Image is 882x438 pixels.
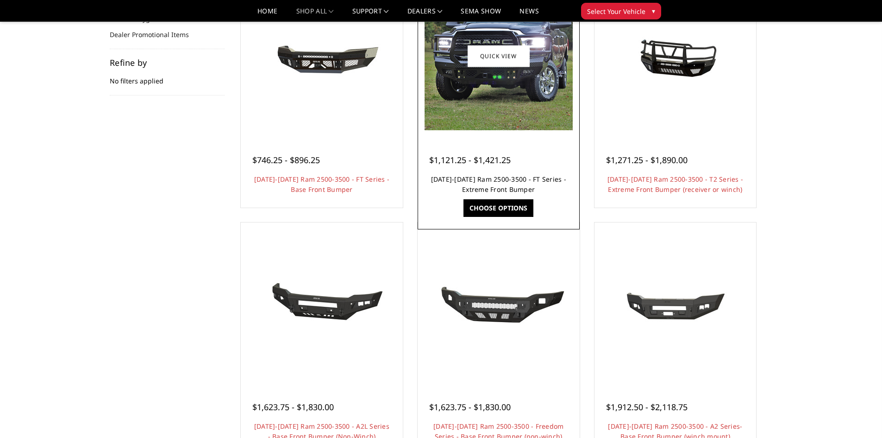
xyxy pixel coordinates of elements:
a: [DATE]-[DATE] Ram 2500-3500 - T2 Series - Extreme Front Bumper (receiver or winch) [607,175,743,194]
h5: Refine by [110,58,225,67]
iframe: Chat Widget [836,394,882,438]
img: 2019-2025 Ram 2500-3500 - FT Series - Base Front Bumper [248,21,396,91]
img: 2019-2025 Ram 2500-3500 - A2 Series- Base Front Bumper (winch mount) [601,270,749,337]
button: Select Your Vehicle [581,3,661,19]
span: $1,623.75 - $1,830.00 [429,401,511,413]
span: Select Your Vehicle [587,6,645,16]
a: [DATE]-[DATE] Ram 2500-3500 - FT Series - Extreme Front Bumper [431,175,566,194]
a: Dealers [407,8,443,21]
a: Quick view [468,45,530,67]
a: 2019-2024 Ram 2500-3500 - A2L Series - Base Front Bumper (Non-Winch) [243,225,400,382]
span: ▾ [652,6,655,16]
a: [DATE]-[DATE] Ram 2500-3500 - FT Series - Base Front Bumper [254,175,389,194]
div: No filters applied [110,58,225,95]
a: Choose Options [463,199,533,217]
span: $746.25 - $896.25 [252,154,320,165]
a: News [519,8,538,21]
img: 2019-2025 Ram 2500-3500 - Freedom Series - Base Front Bumper (non-winch) [425,269,573,338]
span: $1,912.50 - $2,118.75 [606,401,688,413]
a: Dealer Promotional Items [110,30,200,39]
img: 2019-2026 Ram 2500-3500 - T2 Series - Extreme Front Bumper (receiver or winch) [601,21,749,91]
a: 2019-2025 Ram 2500-3500 - Freedom Series - Base Front Bumper (non-winch) 2019-2025 Ram 2500-3500 ... [420,225,577,382]
a: Home [257,8,277,21]
a: SEMA Show [461,8,501,21]
span: $1,623.75 - $1,830.00 [252,401,334,413]
a: shop all [296,8,334,21]
span: $1,271.25 - $1,890.00 [606,154,688,165]
a: Support [352,8,389,21]
span: $1,121.25 - $1,421.25 [429,154,511,165]
a: 2019-2025 Ram 2500-3500 - A2 Series- Base Front Bumper (winch mount) [597,225,754,382]
img: 2019-2024 Ram 2500-3500 - A2L Series - Base Front Bumper (Non-Winch) [248,269,396,338]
